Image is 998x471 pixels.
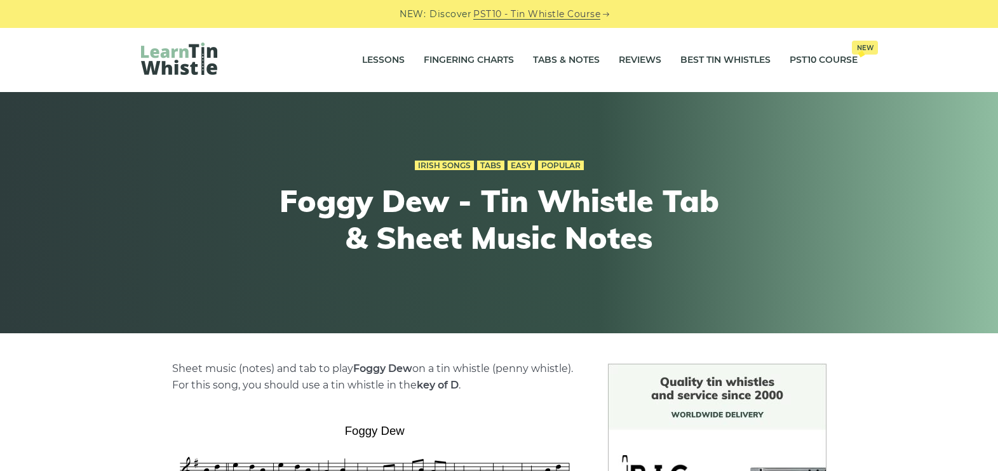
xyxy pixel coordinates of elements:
[680,44,771,76] a: Best Tin Whistles
[852,41,878,55] span: New
[508,161,535,171] a: Easy
[790,44,858,76] a: PST10 CourseNew
[417,379,459,391] strong: key of D
[141,43,217,75] img: LearnTinWhistle.com
[415,161,474,171] a: Irish Songs
[172,361,577,394] p: Sheet music (notes) and tab to play on a tin whistle (penny whistle). For this song, you should u...
[362,44,405,76] a: Lessons
[533,44,600,76] a: Tabs & Notes
[266,183,733,256] h1: Foggy Dew - Tin Whistle Tab & Sheet Music Notes
[477,161,504,171] a: Tabs
[424,44,514,76] a: Fingering Charts
[353,362,412,375] strong: Foggy Dew
[619,44,661,76] a: Reviews
[538,161,584,171] a: Popular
